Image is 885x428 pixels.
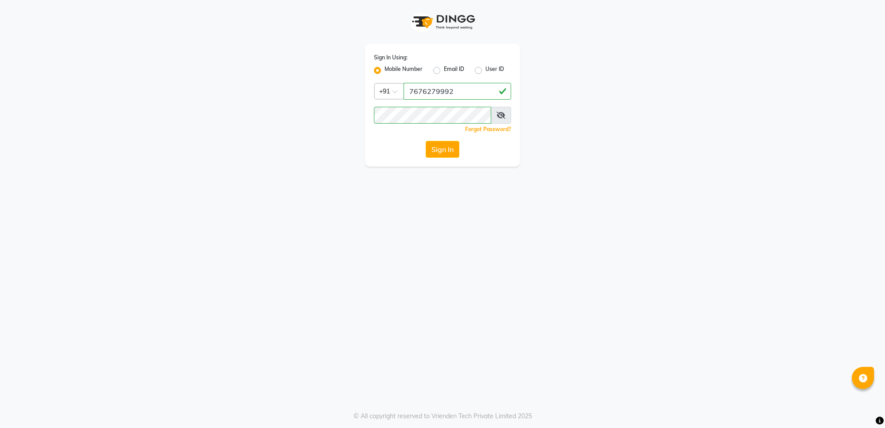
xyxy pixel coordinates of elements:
[444,65,464,76] label: Email ID
[465,126,511,132] a: Forgot Password?
[426,141,459,158] button: Sign In
[407,9,478,35] img: logo1.svg
[848,393,876,419] iframe: chat widget
[404,83,511,100] input: Username
[485,65,504,76] label: User ID
[374,54,408,62] label: Sign In Using:
[385,65,423,76] label: Mobile Number
[374,107,491,124] input: Username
